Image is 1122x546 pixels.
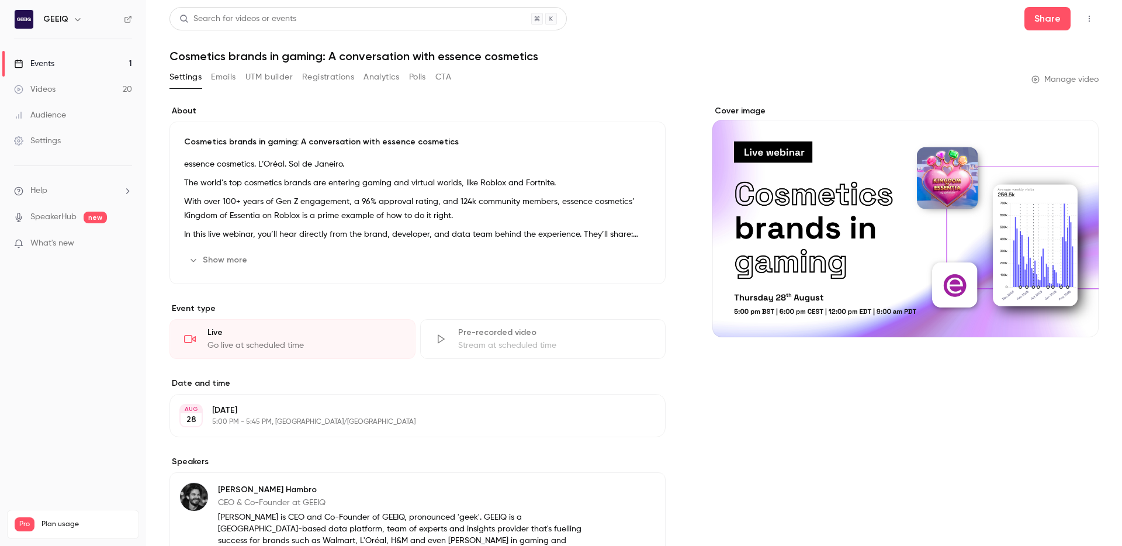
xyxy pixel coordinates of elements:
button: Settings [169,68,202,87]
div: Events [14,58,54,70]
h6: GEEIQ [43,13,68,25]
div: LiveGo live at scheduled time [169,319,415,359]
label: Cover image [712,105,1099,117]
section: Cover image [712,105,1099,337]
p: In this live webinar, you’ll hear directly from the brand, developer, and data team behind the ex... [184,227,651,241]
div: Search for videos or events [179,13,296,25]
p: 5:00 PM - 5:45 PM, [GEOGRAPHIC_DATA]/[GEOGRAPHIC_DATA] [212,417,604,427]
div: Live [207,327,401,338]
li: help-dropdown-opener [14,185,132,197]
iframe: Noticeable Trigger [118,239,132,249]
span: Help [30,185,47,197]
div: Go live at scheduled time [207,340,401,351]
p: The world’s top cosmetics brands are entering gaming and virtual worlds, like Roblox and Fortnite. [184,176,651,190]
button: Registrations [302,68,354,87]
button: Share [1024,7,1071,30]
p: CEO & Co-Founder at GEEIQ [218,497,590,509]
p: essence cosmetics. L’Oréal. Sol de Janeiro. [184,157,651,171]
a: SpeakerHub [30,211,77,223]
div: Settings [14,135,61,147]
p: [PERSON_NAME] Hambro [218,484,590,496]
p: 28 [186,414,196,426]
button: Emails [211,68,236,87]
label: About [169,105,666,117]
a: Manage video [1031,74,1099,85]
button: Analytics [363,68,400,87]
p: Event type [169,303,666,315]
p: [DATE] [212,405,604,416]
button: Show more [184,251,254,269]
img: GEEIQ [15,10,33,29]
div: Stream at scheduled time [458,340,652,351]
div: AUG [181,405,202,413]
button: UTM builder [245,68,293,87]
p: With over 100+ years of Gen Z engagement, a 96% approval rating, and 124k community members, esse... [184,195,651,223]
div: Videos [14,84,56,95]
img: Charles Hambro [180,483,208,511]
span: What's new [30,237,74,250]
p: Cosmetics brands in gaming: A conversation with essence cosmetics [184,136,651,148]
label: Speakers [169,456,666,468]
h1: Cosmetics brands in gaming: A conversation with essence cosmetics [169,49,1099,63]
button: CTA [435,68,451,87]
button: Polls [409,68,426,87]
span: new [84,212,107,223]
div: Audience [14,109,66,121]
span: Plan usage [41,520,131,529]
div: Pre-recorded video [458,327,652,338]
div: Pre-recorded videoStream at scheduled time [420,319,666,359]
label: Date and time [169,378,666,389]
span: Pro [15,517,34,531]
